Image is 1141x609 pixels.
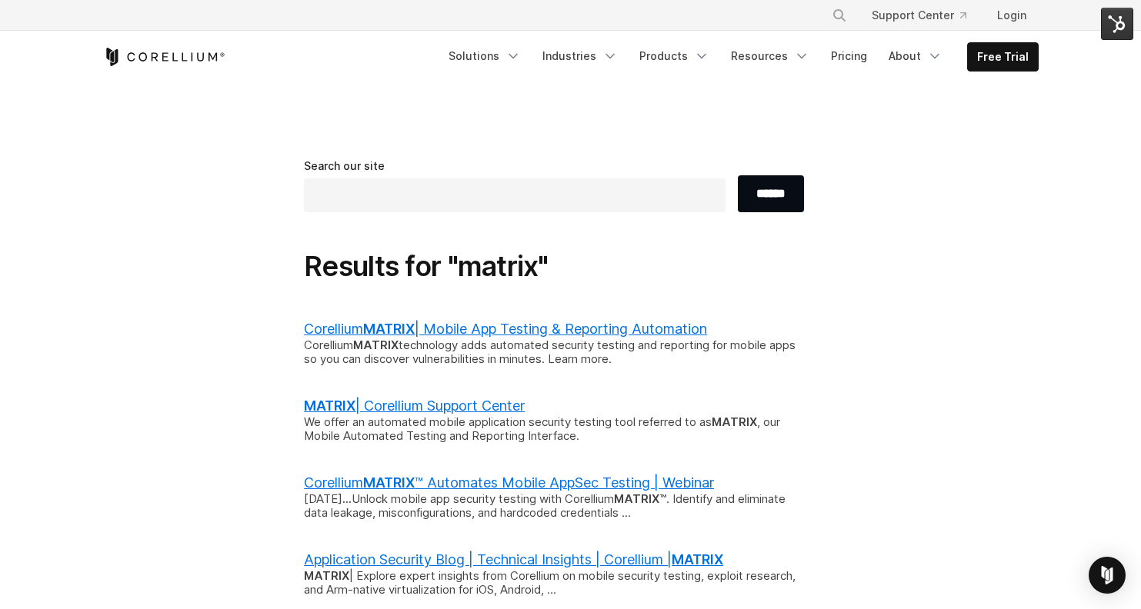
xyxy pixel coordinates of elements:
div: Navigation Menu [439,42,1039,72]
a: CorelliumMATRIX™ Automates Mobile AppSec Testing | Webinar [304,474,714,491]
div: Open Intercom Messenger [1089,557,1126,594]
a: Free Trial [968,43,1038,71]
a: Pricing [822,42,876,70]
button: Search [826,2,853,29]
a: Login [985,2,1039,29]
b: MATRIX [363,321,415,337]
a: Products [630,42,719,70]
b: MATRIX [353,338,399,352]
b: MATRIX [304,568,349,583]
a: Solutions [439,42,530,70]
b: MATRIX [712,414,757,429]
a: Corellium Home [103,48,225,66]
img: HubSpot Tools Menu Toggle [1101,8,1133,40]
a: About [879,42,952,70]
a: Application Security Blog | Technical Insights | Corellium |MATRIX [304,551,723,567]
b: ... [342,491,352,506]
div: | Explore expert insights from Corellium on mobile security testing, exploit research, and Arm-na... [304,569,804,598]
div: [DATE] Unlock mobile app security testing with Corellium ™. Identify and eliminate data leakage, ... [304,492,804,521]
a: MATRIX| Corellium Support Center [304,398,525,414]
a: Support Center [859,2,979,29]
span: Search our site [304,159,385,172]
div: We offer an automated mobile application security testing tool referred to as , our Mobile Automa... [304,415,804,444]
b: MATRIX [614,491,659,506]
div: Corellium technology adds automated security testing and reporting for mobile apps so you can dis... [304,338,804,368]
h1: Results for "matrix" [304,249,837,284]
b: MATRIX [304,398,355,414]
b: MATRIX [672,551,723,567]
a: CorelliumMATRIX| Mobile App Testing & Reporting Automation [304,321,707,337]
b: MATRIX [363,474,415,491]
a: Industries [533,42,627,70]
a: Resources [722,42,819,70]
div: Navigation Menu [813,2,1039,29]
